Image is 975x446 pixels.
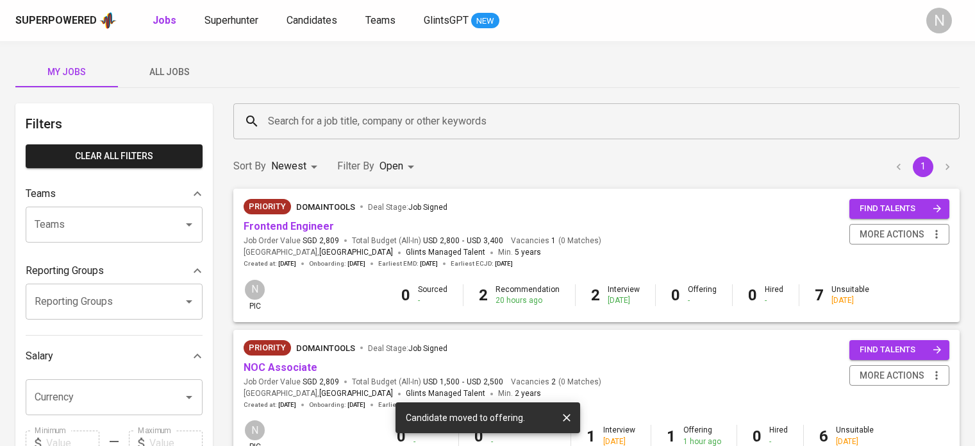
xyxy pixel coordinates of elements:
[406,406,525,429] div: Candidate moved to offering.
[671,286,680,304] b: 0
[511,236,601,246] span: Vacancies ( 0 Matches )
[496,295,560,306] div: 20 hours ago
[378,400,438,409] span: Earliest EMD :
[378,259,438,268] span: Earliest EMD :
[765,295,783,306] div: -
[467,236,503,246] span: USD 3,400
[26,258,203,284] div: Reporting Groups
[420,259,438,268] span: [DATE]
[244,388,393,400] span: [GEOGRAPHIC_DATA] ,
[244,377,339,388] span: Job Order Value
[180,388,198,406] button: Open
[765,284,783,306] div: Hired
[748,286,757,304] b: 0
[831,295,869,306] div: [DATE]
[451,259,513,268] span: Earliest ECJD :
[309,259,365,268] span: Onboarding :
[849,340,949,360] button: find talents
[365,14,396,26] span: Teams
[23,64,110,80] span: My Jobs
[379,155,419,178] div: Open
[406,248,485,257] span: Glints Managed Talent
[424,14,469,26] span: GlintsGPT
[462,236,464,246] span: -
[667,427,676,445] b: 1
[26,348,53,364] p: Salary
[418,295,447,306] div: -
[498,389,541,398] span: Min.
[244,259,296,268] span: Created at :
[153,13,179,29] a: Jobs
[474,427,483,445] b: 0
[401,286,410,304] b: 0
[926,8,952,33] div: N
[303,236,339,246] span: SGD 2,809
[515,248,541,257] span: 5 years
[424,13,499,29] a: GlintsGPT NEW
[549,236,556,246] span: 1
[849,365,949,386] button: more actions
[406,389,485,398] span: Glints Managed Talent
[337,159,374,174] p: Filter By
[244,400,296,409] span: Created at :
[278,400,296,409] span: [DATE]
[296,202,355,212] span: DomainTools
[688,284,717,306] div: Offering
[244,341,291,354] span: Priority
[887,157,960,177] nav: pagination navigation
[913,157,933,177] button: page 1
[608,295,640,306] div: [DATE]
[515,389,541,398] span: 2 years
[819,427,828,445] b: 6
[244,419,266,442] div: N
[126,64,213,80] span: All Jobs
[549,377,556,388] span: 2
[271,159,306,174] p: Newest
[319,388,393,400] span: [GEOGRAPHIC_DATA]
[244,220,334,232] a: Frontend Engineer
[688,295,717,306] div: -
[287,13,340,29] a: Candidates
[244,361,317,373] a: NOC Associate
[244,236,339,246] span: Job Order Value
[180,216,198,234] button: Open
[26,186,56,202] p: Teams
[591,286,600,304] b: 2
[511,377,601,388] span: Vacancies ( 0 Matches )
[860,368,924,384] span: more actions
[296,343,355,353] span: DomainTools
[36,148,192,164] span: Clear All filters
[303,377,339,388] span: SGD 2,809
[479,286,488,304] b: 2
[379,160,403,172] span: Open
[587,427,596,445] b: 1
[287,14,337,26] span: Candidates
[495,259,513,268] span: [DATE]
[860,202,942,216] span: find talents
[467,377,503,388] span: USD 2,500
[753,427,762,445] b: 0
[849,199,949,219] button: find talents
[860,227,924,243] span: more actions
[496,284,560,306] div: Recommendation
[204,14,258,26] span: Superhunter
[26,263,104,279] p: Reporting Groups
[408,344,447,353] span: Job Signed
[271,155,322,178] div: Newest
[423,377,460,388] span: USD 1,500
[408,203,447,212] span: Job Signed
[860,343,942,357] span: find talents
[319,246,393,259] span: [GEOGRAPHIC_DATA]
[309,400,365,409] span: Onboarding :
[233,159,266,174] p: Sort By
[368,203,447,212] span: Deal Stage :
[99,11,117,30] img: app logo
[244,199,291,214] div: New Job received from Demand Team
[180,293,198,311] button: Open
[352,377,503,388] span: Total Budget (All-In)
[26,343,203,369] div: Salary
[244,279,266,301] div: N
[244,340,291,356] div: New Job received from Demand Team, Client Priority
[397,427,406,445] b: 0
[244,246,393,259] span: [GEOGRAPHIC_DATA] ,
